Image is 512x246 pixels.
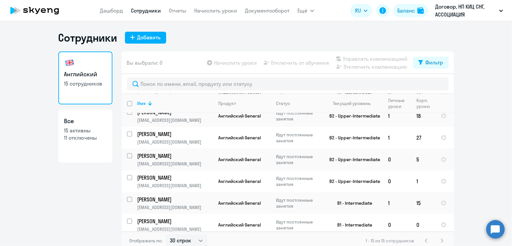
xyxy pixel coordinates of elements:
[411,192,436,214] td: 15
[417,7,424,14] img: balance
[411,170,436,192] td: 1
[411,127,436,149] td: 27
[219,135,261,141] span: Английский General
[219,200,261,206] span: Английский General
[137,196,213,203] a: [PERSON_NAME]
[276,175,321,187] p: Идут постоянные занятия
[58,52,112,104] a: Английский15 сотрудников
[383,127,411,149] td: 1
[322,149,383,170] td: B2 - Upper-Intermediate
[383,170,411,192] td: 0
[276,154,321,165] p: Идут постоянные занятия
[137,218,213,225] a: [PERSON_NAME]
[333,100,371,106] div: Текущий уровень
[276,132,321,144] p: Идут постоянные занятия
[366,238,414,244] span: 1 - 15 из 15 сотрудников
[383,192,411,214] td: 1
[411,214,436,236] td: 0
[355,7,361,15] span: RU
[64,57,75,68] img: english
[298,7,308,15] span: Ещё
[219,100,236,106] div: Продукт
[137,218,212,225] p: [PERSON_NAME]
[137,174,212,181] p: [PERSON_NAME]
[64,134,106,141] p: 11 отключены
[127,59,163,67] span: Вы выбрали: 0
[58,31,117,44] h1: Сотрудники
[100,7,123,14] a: Дашборд
[219,157,261,162] span: Английский General
[137,100,146,106] div: Имя
[137,100,213,106] div: Имя
[276,219,321,231] p: Идут постоянные занятия
[298,4,314,17] button: Ещё
[327,100,383,106] div: Текущий уровень
[435,3,497,18] p: Договор, НП КИЦ СНГ, АССОЦИАЦИЯ
[127,77,449,90] input: Поиск по имени, email, продукту или статусу
[322,127,383,149] td: B2 - Upper-Intermediate
[137,226,213,232] p: [EMAIL_ADDRESS][DOMAIN_NAME]
[137,152,212,159] p: [PERSON_NAME]
[322,214,383,236] td: B1 - Intermediate
[383,149,411,170] td: 0
[219,178,261,184] span: Английский General
[276,100,290,106] div: Статус
[58,110,112,162] a: Все15 активны11 отключены
[411,149,436,170] td: 5
[388,97,411,109] div: Личные уроки
[137,139,213,145] p: [EMAIL_ADDRESS][DOMAIN_NAME]
[64,127,106,134] p: 15 активны
[383,214,411,236] td: 0
[397,7,415,15] div: Баланс
[137,130,213,138] a: [PERSON_NAME]
[432,3,506,18] button: Договор, НП КИЦ СНГ, АССОЦИАЦИЯ
[322,105,383,127] td: B2 - Upper-Intermediate
[131,7,161,14] a: Сотрудники
[137,204,213,210] p: [EMAIL_ADDRESS][DOMAIN_NAME]
[426,58,443,66] div: Фильтр
[413,57,449,69] button: Фильтр
[137,183,213,189] p: [EMAIL_ADDRESS][DOMAIN_NAME]
[169,7,187,14] a: Отчеты
[137,196,212,203] p: [PERSON_NAME]
[322,170,383,192] td: B2 - Upper-Intermediate
[417,97,435,109] div: Корп. уроки
[276,197,321,209] p: Идут постоянные занятия
[64,80,106,87] p: 15 сотрудников
[64,117,106,125] h3: Все
[350,4,372,17] button: RU
[130,238,163,244] span: Отображать по:
[137,117,213,123] p: [EMAIL_ADDRESS][DOMAIN_NAME]
[383,105,411,127] td: 1
[245,7,290,14] a: Документооборот
[195,7,237,14] a: Начислить уроки
[137,152,213,159] a: [PERSON_NAME]
[322,192,383,214] td: B1 - Intermediate
[137,33,161,41] div: Добавить
[137,130,212,138] p: [PERSON_NAME]
[137,161,213,167] p: [EMAIL_ADDRESS][DOMAIN_NAME]
[219,222,261,228] span: Английский General
[276,110,321,122] p: Идут постоянные занятия
[219,113,261,119] span: Английский General
[137,174,213,181] a: [PERSON_NAME]
[411,105,436,127] td: 18
[125,32,166,44] button: Добавить
[64,70,106,79] h3: Английский
[393,4,428,17] button: Балансbalance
